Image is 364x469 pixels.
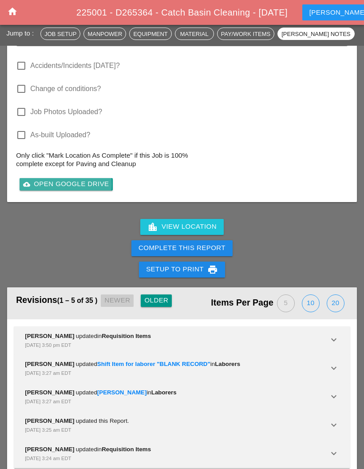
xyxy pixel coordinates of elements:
label: Change of conditions? [30,84,101,93]
span: Requisition Items [102,333,151,339]
i: keyboard_arrow_down [328,448,339,459]
div: Material [179,29,210,38]
div: Manpower [87,29,122,38]
div: Older [144,295,168,306]
i: keyboard_arrow_down [328,363,339,374]
div: View Location [147,222,217,232]
span: [PERSON_NAME] [25,417,75,424]
button: Equipment [129,28,171,40]
div: Pay/Work Items [221,29,270,38]
div: updated this Report. [25,417,328,434]
div: updated in [25,332,328,350]
i: cloud_upload [23,181,30,188]
span: Jump to : [6,29,37,36]
button: Setup to Print [139,262,225,278]
div: updated in [25,445,328,463]
button: Job Setup [40,28,80,40]
div: updated in [25,388,328,406]
span: [PERSON_NAME] [25,389,75,396]
button: Manpower [83,28,126,40]
div: updated in [25,360,328,378]
div: 10 [302,295,319,312]
div: Setup to Print [146,264,218,275]
div: Equipment [133,29,167,38]
div: Items Per Page [182,292,348,315]
span: [PERSON_NAME] [25,361,75,367]
button: [PERSON_NAME] Notes [277,28,354,40]
label: As-built Uploaded? [30,131,90,139]
button: 20 [327,294,344,312]
div: Revisions [16,292,182,315]
i: home [7,6,18,17]
div: [PERSON_NAME] Notes [281,29,350,38]
span: [PERSON_NAME] [25,446,75,453]
button: Older [141,294,172,307]
button: Material [175,28,214,40]
span: [DATE] 3:24 am EDT [25,456,71,461]
div: Job Setup [44,29,76,38]
a: Open Google Drive [20,178,112,191]
button: Complete This Report [131,240,233,256]
span: [DATE] 3:27 am EDT [25,370,71,376]
label: Accidents/Incidents [DATE]? [30,61,120,70]
p: Only click "Mark Location As Complete" if this Job is 100% complete except for Paving and Cleanup [16,151,194,168]
div: Complete This Report [138,243,226,253]
label: Job Photos Uploaded? [30,107,102,116]
span: Laborers [215,361,240,367]
button: 10 [302,294,320,312]
span: [DATE] 3:27 am EDT [25,399,71,404]
span: [PERSON_NAME] [97,389,147,396]
span: [DATE] 3:50 pm EDT [25,342,71,348]
span: [DATE] 3:25 am EDT [25,427,71,433]
div: 20 [327,295,344,312]
i: keyboard_arrow_down [328,334,339,345]
i: location_city [147,222,158,232]
i: keyboard_arrow_down [328,420,339,430]
div: Open Google Drive [23,179,109,189]
a: View Location [140,219,224,235]
span: [PERSON_NAME] [25,333,75,339]
span: (1 – 5 of 35 ) [57,297,98,304]
i: print [207,264,218,275]
i: keyboard_arrow_down [328,391,339,402]
span: Requisition Items [102,446,151,453]
span: 225001 - D265364 - Catch Basin Cleaning - [DATE] [76,8,288,17]
span: Laborers [151,389,177,396]
span: Shift Item for laborer "BLANK RECORD" [97,361,210,367]
button: Pay/Work Items [217,28,274,40]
